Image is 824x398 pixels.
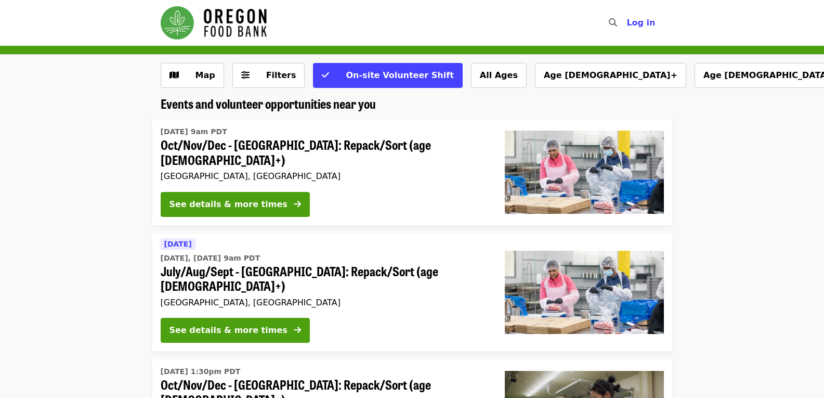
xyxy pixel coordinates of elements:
div: See details & more times [169,324,287,337]
input: Search [623,10,632,35]
button: On-site Volunteer Shift [313,63,462,88]
div: See details & more times [169,198,287,211]
span: Filters [266,70,296,80]
img: Oct/Nov/Dec - Beaverton: Repack/Sort (age 10+) organized by Oregon Food Bank [505,131,664,214]
span: Oct/Nov/Dec - [GEOGRAPHIC_DATA]: Repack/Sort (age [DEMOGRAPHIC_DATA]+) [161,137,488,168]
i: arrow-right icon [294,199,301,209]
div: [GEOGRAPHIC_DATA], [GEOGRAPHIC_DATA] [161,298,488,307]
i: search icon [609,18,617,28]
span: Log in [626,18,655,28]
button: Show map view [161,63,224,88]
a: See details for "July/Aug/Sept - Beaverton: Repack/Sort (age 10+)" [152,234,672,352]
span: [DATE] [164,240,192,248]
button: See details & more times [161,318,310,343]
button: Age [DEMOGRAPHIC_DATA]+ [535,63,686,88]
button: Filters (0 selected) [232,63,305,88]
img: Oregon Food Bank - Home [161,6,267,40]
i: sliders-h icon [241,70,250,80]
span: On-site Volunteer Shift [346,70,453,80]
span: Events and volunteer opportunities near you [161,94,376,112]
i: arrow-right icon [294,325,301,335]
time: [DATE], [DATE] 9am PDT [161,253,260,264]
a: See details for "Oct/Nov/Dec - Beaverton: Repack/Sort (age 10+)" [152,120,672,225]
button: See details & more times [161,192,310,217]
i: map icon [169,70,179,80]
span: Map [195,70,215,80]
button: All Ages [471,63,527,88]
img: July/Aug/Sept - Beaverton: Repack/Sort (age 10+) organized by Oregon Food Bank [505,251,664,334]
div: [GEOGRAPHIC_DATA], [GEOGRAPHIC_DATA] [161,171,488,181]
i: check icon [322,70,329,80]
time: [DATE] 1:30pm PDT [161,366,241,377]
button: Log in [618,12,663,33]
time: [DATE] 9am PDT [161,126,227,137]
span: July/Aug/Sept - [GEOGRAPHIC_DATA]: Repack/Sort (age [DEMOGRAPHIC_DATA]+) [161,264,488,294]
